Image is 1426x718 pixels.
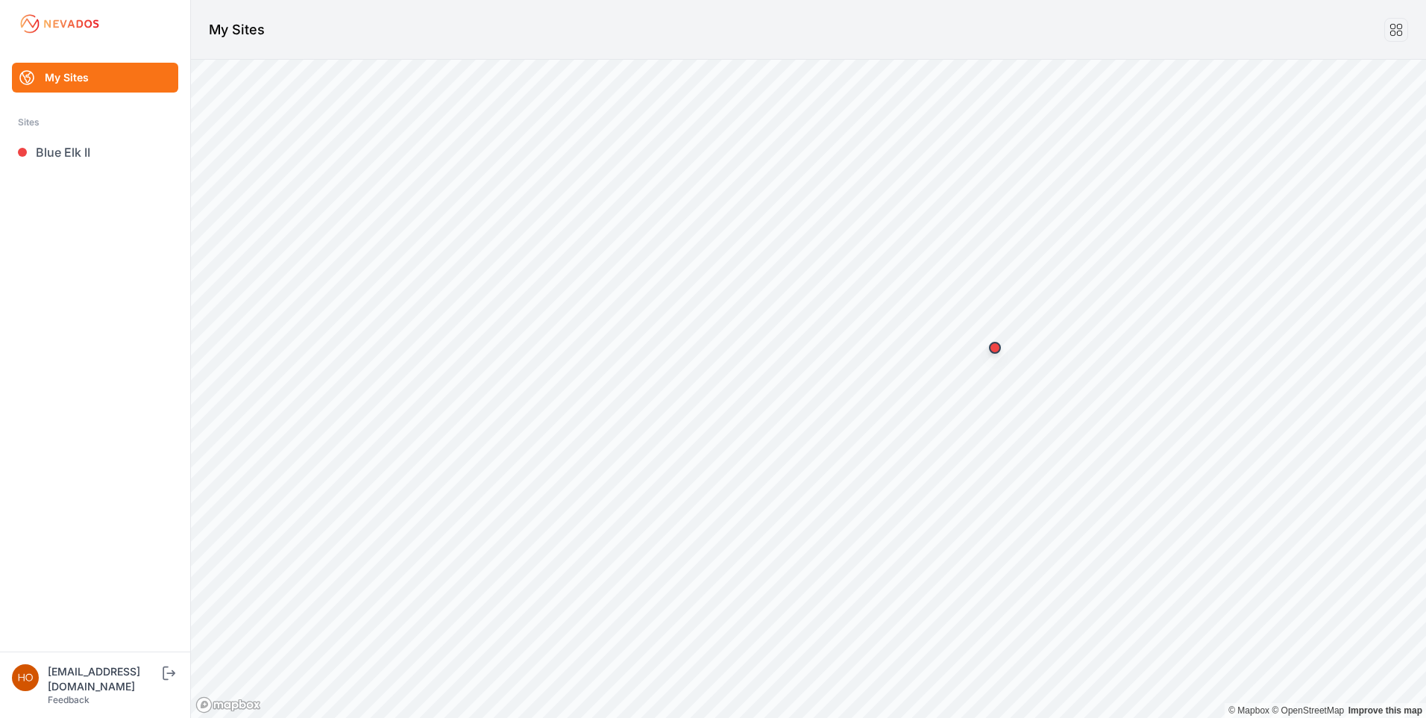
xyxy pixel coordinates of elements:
[1272,705,1344,716] a: OpenStreetMap
[1348,705,1422,716] a: Map feedback
[1228,705,1269,716] a: Mapbox
[12,137,178,167] a: Blue Elk II
[209,19,265,40] h1: My Sites
[18,113,172,131] div: Sites
[48,664,160,694] div: [EMAIL_ADDRESS][DOMAIN_NAME]
[48,694,89,705] a: Feedback
[18,12,101,36] img: Nevados
[195,696,261,714] a: Mapbox logo
[980,333,1010,363] div: Map marker
[12,63,178,93] a: My Sites
[191,60,1426,718] canvas: Map
[12,664,39,691] img: horsepowersolar@invenergy.com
